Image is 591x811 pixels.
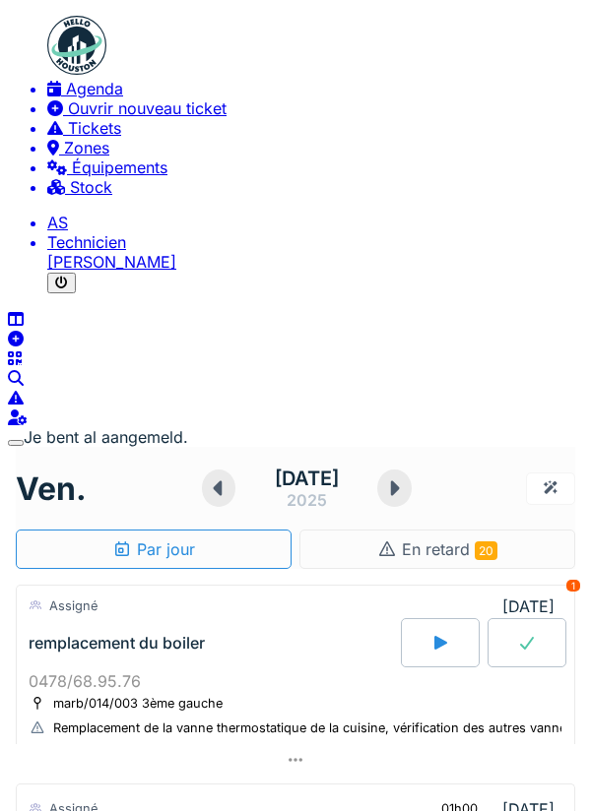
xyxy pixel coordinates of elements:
div: Par jour [112,539,195,559]
img: Badge_color-CXgf-gQk.svg [47,16,106,75]
span: 20 [475,541,497,560]
div: Assigné [49,598,98,613]
button: Close [8,440,24,446]
span: Ouvrir nouveau ticket [68,98,227,118]
div: 0478/68.95.76 [29,671,562,691]
div: 1 [566,580,580,592]
div: 2025 [287,490,327,510]
a: Tickets [47,118,583,138]
li: [PERSON_NAME] [47,232,583,272]
h1: ven. [16,469,87,508]
a: Équipements [47,157,583,177]
a: Stock [47,177,583,197]
div: [DATE] [502,596,562,616]
div: marb/014/003 3ème gauche [53,696,223,711]
div: Technicien [47,232,583,252]
a: Agenda [47,79,583,98]
a: AS Technicien[PERSON_NAME] [47,213,583,272]
span: Équipements [72,157,167,177]
a: Ouvrir nouveau ticket [47,98,583,118]
span: En retard [402,539,497,559]
span: Stock [70,177,112,197]
a: Zones [47,138,583,157]
div: [DATE] [275,467,339,490]
span: Tickets [68,118,121,138]
div: Je bent al aangemeld. [8,427,583,447]
div: remplacement du boiler [29,633,205,653]
li: AS [47,213,583,232]
span: Zones [64,138,109,157]
span: Agenda [66,79,123,98]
